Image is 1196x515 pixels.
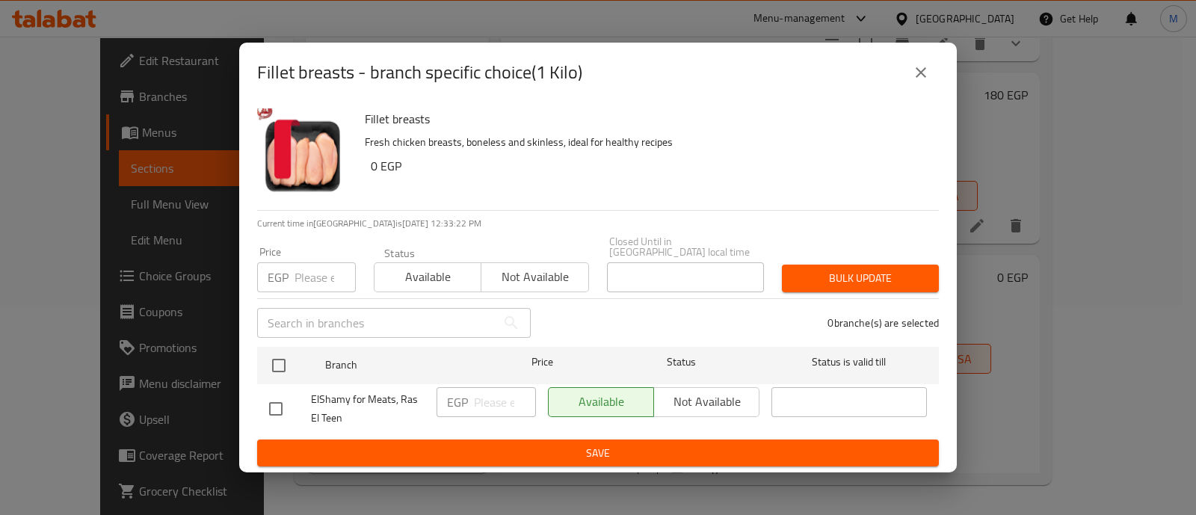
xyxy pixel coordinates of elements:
h6: Fillet breasts [365,108,927,129]
input: Please enter price [474,387,536,417]
input: Please enter price [295,262,356,292]
span: Status is valid till [771,353,927,371]
h6: 0 EGP [371,155,927,176]
p: Current time in [GEOGRAPHIC_DATA] is [DATE] 12:33:22 PM [257,217,939,230]
button: Bulk update [782,265,939,292]
button: Not available [481,262,588,292]
button: Available [374,262,481,292]
span: Available [380,266,475,288]
h2: Fillet breasts - branch specific choice(1 Kilo) [257,61,582,84]
span: Price [493,353,592,371]
p: EGP [268,268,289,286]
input: Search in branches [257,308,496,338]
span: Status [604,353,759,371]
span: ElShamy for Meats, Ras El Teen [311,390,425,428]
img: Fillet breasts [257,108,353,204]
button: Save [257,440,939,467]
span: Bulk update [794,269,927,288]
span: Not available [487,266,582,288]
p: Fresh chicken breasts, boneless and skinless, ideal for healthy recipes [365,133,927,152]
button: close [903,55,939,90]
span: Save [269,444,927,463]
p: EGP [447,393,468,411]
p: 0 branche(s) are selected [827,315,939,330]
span: Branch [325,356,481,374]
